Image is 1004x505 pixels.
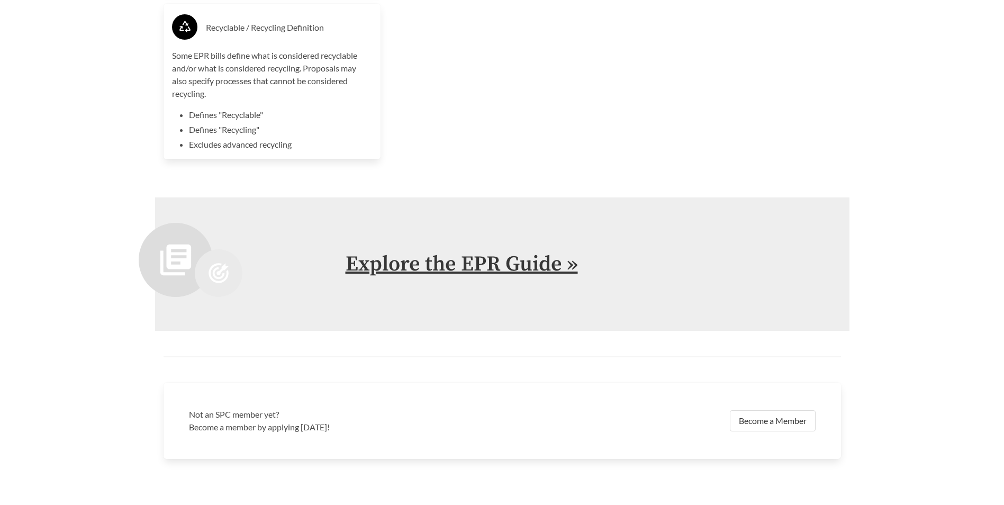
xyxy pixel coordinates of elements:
[206,19,373,36] h3: Recyclable / Recycling Definition
[730,410,816,431] a: Become a Member
[189,123,373,136] li: Defines "Recycling"
[189,109,373,121] li: Defines "Recyclable"
[346,251,578,277] a: Explore the EPR Guide »
[189,421,496,434] p: Become a member by applying [DATE]!
[189,408,496,421] h3: Not an SPC member yet?
[172,49,373,100] p: Some EPR bills define what is considered recyclable and/or what is considered recycling. Proposal...
[189,138,373,151] li: Excludes advanced recycling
